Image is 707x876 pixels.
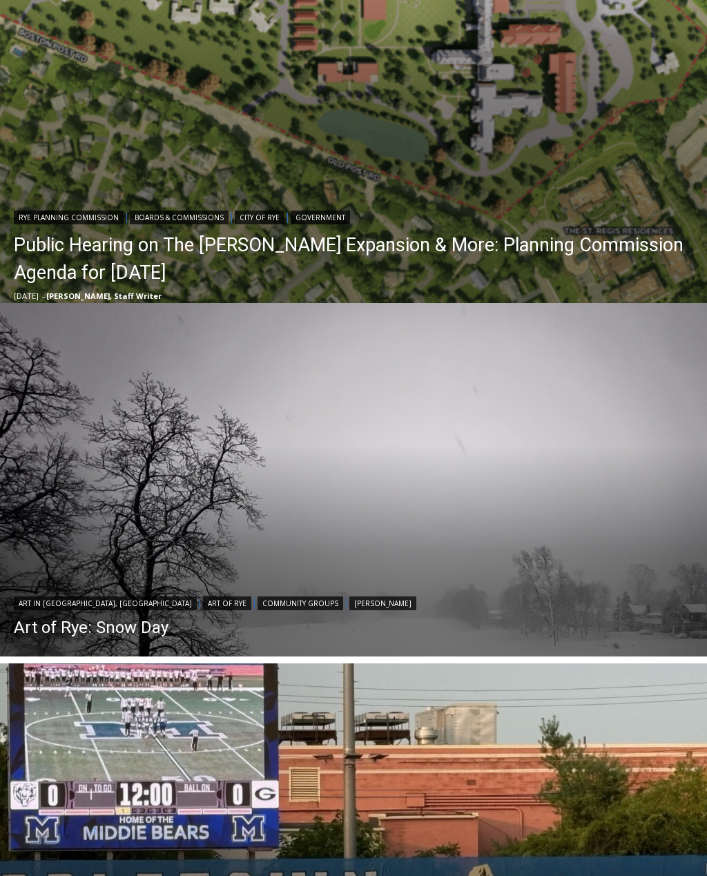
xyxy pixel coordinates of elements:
a: Art of Rye [203,596,251,610]
time: [DATE] [14,291,39,301]
div: "[PERSON_NAME] and I covered the [DATE] Parade, which was a really eye opening experience as I ha... [349,1,652,134]
a: Art of Rye: Snow Day [14,617,416,638]
a: Government [291,211,350,224]
span: Open Tues. - Sun. [PHONE_NUMBER] [4,142,135,195]
div: | | | [14,208,700,224]
a: Open Tues. - Sun. [PHONE_NUMBER] [1,139,139,172]
div: | | | [14,594,416,610]
a: [PERSON_NAME] [349,596,416,610]
a: [PERSON_NAME], Staff Writer [46,291,162,301]
span: Intern @ [DOMAIN_NAME] [361,137,640,168]
a: Art in [GEOGRAPHIC_DATA], [GEOGRAPHIC_DATA] [14,596,197,610]
a: Public Hearing on The [PERSON_NAME] Expansion & More: Planning Commission Agenda for [DATE] [14,231,700,286]
a: Rye Planning Commission [14,211,124,224]
a: City of Rye [235,211,284,224]
span: – [42,291,46,301]
div: "the precise, almost orchestrated movements of cutting and assembling sushi and [PERSON_NAME] mak... [142,86,203,165]
a: Boards & Commissions [130,211,229,224]
a: Intern @ [DOMAIN_NAME] [332,134,669,172]
a: Community Groups [258,596,343,610]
